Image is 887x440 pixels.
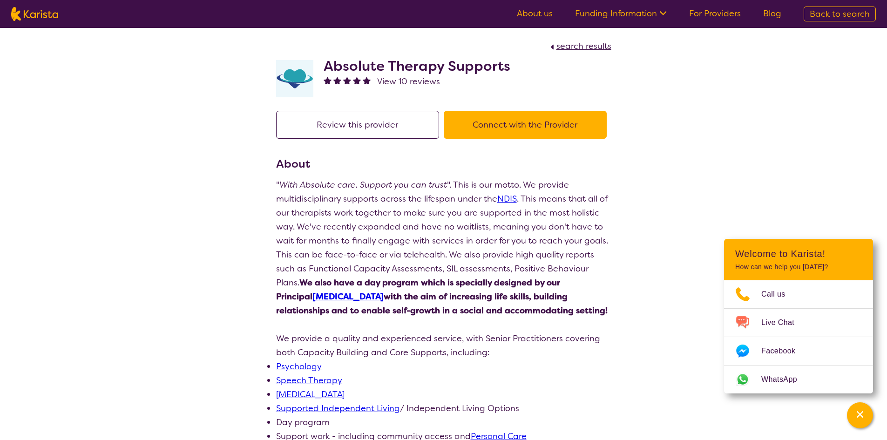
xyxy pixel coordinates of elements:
img: fullstar [324,76,332,84]
button: Connect with the Provider [444,111,607,139]
a: [MEDICAL_DATA] [276,389,345,400]
p: " ". This is our motto. We provide multidisciplinary supports across the lifespan under the . Thi... [276,178,611,318]
span: WhatsApp [761,372,808,386]
div: Channel Menu [724,239,873,393]
a: Speech Therapy [276,375,342,386]
em: With Absolute care. Support you can trust [279,179,447,190]
a: Psychology [276,361,322,372]
img: fullstar [333,76,341,84]
img: otyvwjbtyss6nczvq3hf.png [276,60,313,97]
span: Facebook [761,344,806,358]
strong: We also have a day program which is specially designed by our Principal with the aim of increasin... [276,277,608,316]
a: Blog [763,8,781,19]
a: NDIS [497,193,517,204]
h2: Absolute Therapy Supports [324,58,510,74]
span: Live Chat [761,316,806,330]
a: Back to search [804,7,876,21]
span: search results [556,41,611,52]
li: Day program [276,415,611,429]
a: About us [517,8,553,19]
a: Connect with the Provider [444,119,611,130]
a: Review this provider [276,119,444,130]
h3: About [276,156,611,172]
p: We provide a quality and experienced service, with Senior Practitioners covering both Capacity Bu... [276,332,611,359]
p: How can we help you [DATE]? [735,263,862,271]
span: Back to search [810,8,870,20]
a: For Providers [689,8,741,19]
span: View 10 reviews [377,76,440,87]
a: search results [548,41,611,52]
button: Review this provider [276,111,439,139]
span: Call us [761,287,797,301]
a: Funding Information [575,8,667,19]
ul: Choose channel [724,280,873,393]
a: Web link opens in a new tab. [724,366,873,393]
h2: Welcome to Karista! [735,248,862,259]
img: fullstar [353,76,361,84]
img: fullstar [363,76,371,84]
a: View 10 reviews [377,74,440,88]
img: fullstar [343,76,351,84]
button: Channel Menu [847,402,873,428]
a: [MEDICAL_DATA] [312,291,384,302]
li: / Independent Living Options [276,401,611,415]
a: Supported Independent Living [276,403,400,414]
img: Karista logo [11,7,58,21]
